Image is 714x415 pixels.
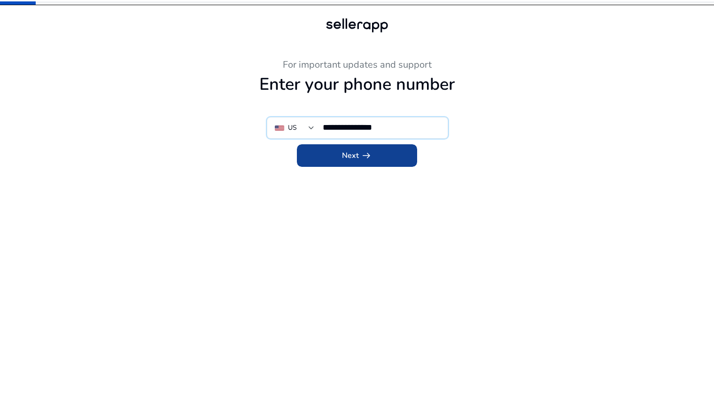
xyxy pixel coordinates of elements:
div: US [288,123,297,133]
span: Next [342,150,372,161]
h1: Enter your phone number [99,74,615,94]
h3: For important updates and support [99,59,615,70]
button: Nextarrow_right_alt [297,144,417,167]
span: arrow_right_alt [361,150,372,161]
